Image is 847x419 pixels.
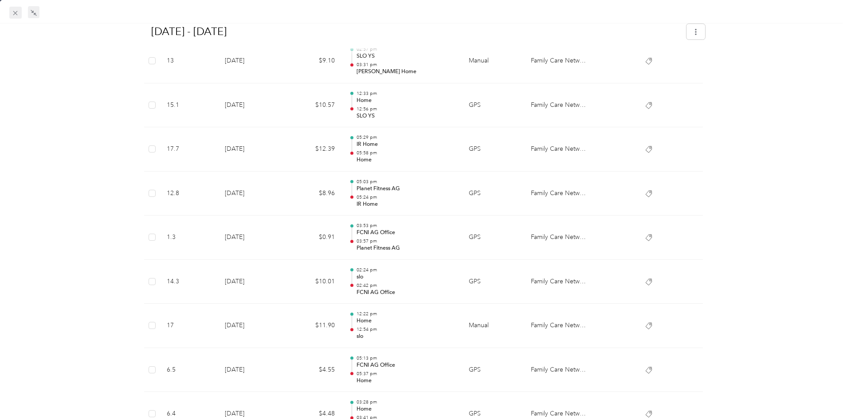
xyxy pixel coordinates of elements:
[142,21,680,42] h1: Sep 15 - 28, 2025
[357,317,455,325] p: Home
[462,260,524,304] td: GPS
[357,244,455,252] p: Planet Fitness AG
[357,289,455,297] p: FCNI AG Office
[462,83,524,128] td: GPS
[218,215,285,260] td: [DATE]
[285,348,342,392] td: $4.55
[357,52,455,60] p: SLO YS
[218,304,285,348] td: [DATE]
[285,172,342,216] td: $8.96
[462,304,524,348] td: Manual
[797,369,847,419] iframe: Everlance-gr Chat Button Frame
[218,39,285,83] td: [DATE]
[160,215,218,260] td: 1.3
[357,90,455,97] p: 12:33 pm
[218,83,285,128] td: [DATE]
[357,97,455,105] p: Home
[462,172,524,216] td: GPS
[357,238,455,244] p: 03:57 pm
[218,172,285,216] td: [DATE]
[462,127,524,172] td: GPS
[218,260,285,304] td: [DATE]
[357,371,455,377] p: 05:37 pm
[462,39,524,83] td: Manual
[357,399,455,405] p: 03:28 pm
[218,348,285,392] td: [DATE]
[285,215,342,260] td: $0.91
[524,260,596,304] td: Family Care Network
[357,267,455,273] p: 02:24 pm
[357,200,455,208] p: IR Home
[524,172,596,216] td: Family Care Network
[285,304,342,348] td: $11.90
[357,134,455,141] p: 05:29 pm
[160,348,218,392] td: 6.5
[285,83,342,128] td: $10.57
[357,311,455,317] p: 12:22 pm
[357,405,455,413] p: Home
[357,333,455,341] p: slo
[357,273,455,281] p: slo
[160,39,218,83] td: 13
[285,39,342,83] td: $9.10
[524,215,596,260] td: Family Care Network
[357,185,455,193] p: Planet Fitness AG
[524,127,596,172] td: Family Care Network
[160,127,218,172] td: 17.7
[357,282,455,289] p: 02:42 pm
[218,127,285,172] td: [DATE]
[524,39,596,83] td: Family Care Network
[357,179,455,185] p: 05:03 pm
[524,304,596,348] td: Family Care Network
[357,62,455,68] p: 03:31 pm
[357,361,455,369] p: FCNI AG Office
[160,83,218,128] td: 15.1
[357,194,455,200] p: 05:24 pm
[462,215,524,260] td: GPS
[357,377,455,385] p: Home
[524,348,596,392] td: Family Care Network
[357,156,455,164] p: Home
[357,106,455,112] p: 12:56 pm
[357,229,455,237] p: FCNI AG Office
[524,83,596,128] td: Family Care Network
[357,355,455,361] p: 05:13 pm
[357,150,455,156] p: 05:58 pm
[357,112,455,120] p: SLO YS
[357,141,455,149] p: IR Home
[357,223,455,229] p: 03:53 pm
[160,304,218,348] td: 17
[462,348,524,392] td: GPS
[285,127,342,172] td: $12.39
[285,260,342,304] td: $10.01
[160,172,218,216] td: 12.8
[357,326,455,333] p: 12:54 pm
[357,68,455,76] p: [PERSON_NAME] Home
[160,260,218,304] td: 14.3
